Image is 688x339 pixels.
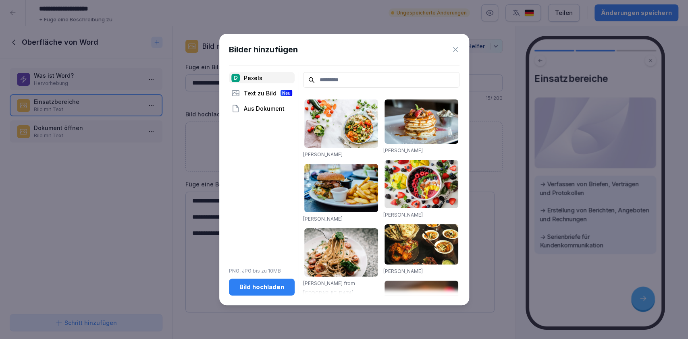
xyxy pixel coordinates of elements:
[383,147,423,153] a: [PERSON_NAME]
[385,224,458,265] img: pexels-photo-958545.jpeg
[281,90,292,96] div: Neu
[303,151,343,157] a: [PERSON_NAME]
[304,99,378,148] img: pexels-photo-1640777.jpeg
[235,283,288,291] div: Bild hochladen
[229,103,295,114] div: Aus Dokument
[229,279,295,296] button: Bild hochladen
[303,216,343,222] a: [PERSON_NAME]
[385,99,458,143] img: pexels-photo-376464.jpeg
[229,267,295,275] p: PNG, JPG bis zu 10MB
[231,74,240,82] img: pexels.png
[385,160,458,208] img: pexels-photo-1099680.jpeg
[304,228,378,277] img: pexels-photo-1279330.jpeg
[383,268,423,274] a: [PERSON_NAME]
[303,280,355,296] a: [PERSON_NAME] from [GEOGRAPHIC_DATA]
[304,164,378,212] img: pexels-photo-70497.jpeg
[229,43,298,56] h1: Bilder hinzufügen
[229,87,295,99] div: Text zu Bild
[229,72,295,83] div: Pexels
[383,212,423,218] a: [PERSON_NAME]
